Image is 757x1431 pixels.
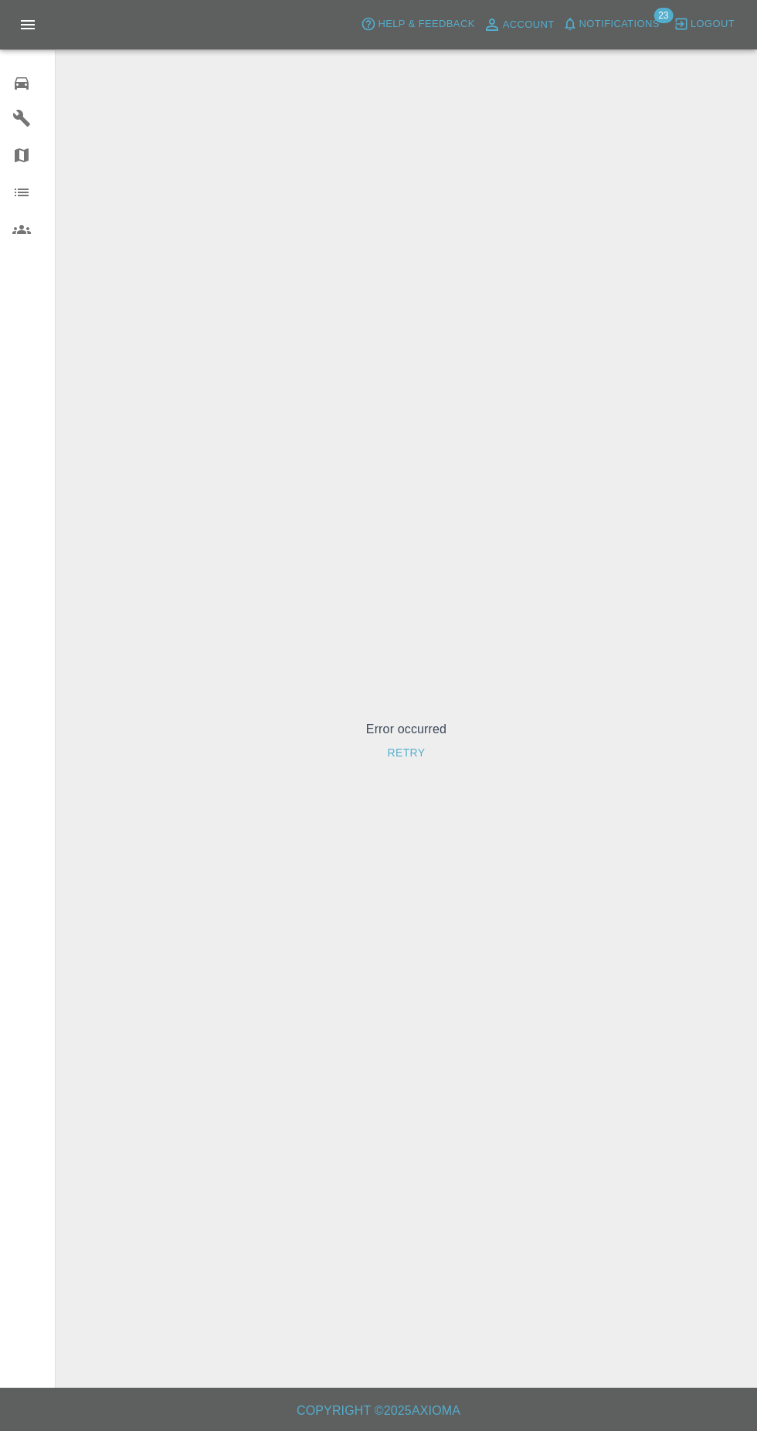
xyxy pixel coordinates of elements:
button: Notifications [558,12,664,36]
h6: Copyright © 2025 Axioma [12,1400,745,1422]
span: Logout [691,15,735,33]
span: Account [503,16,555,34]
button: Open drawer [9,6,46,43]
button: Retry [381,739,431,767]
p: Error occurred [366,720,446,739]
span: 23 [653,8,673,23]
span: Help & Feedback [378,15,474,33]
button: Help & Feedback [357,12,478,36]
span: Notifications [579,15,660,33]
a: Account [479,12,558,37]
button: Logout [670,12,738,36]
